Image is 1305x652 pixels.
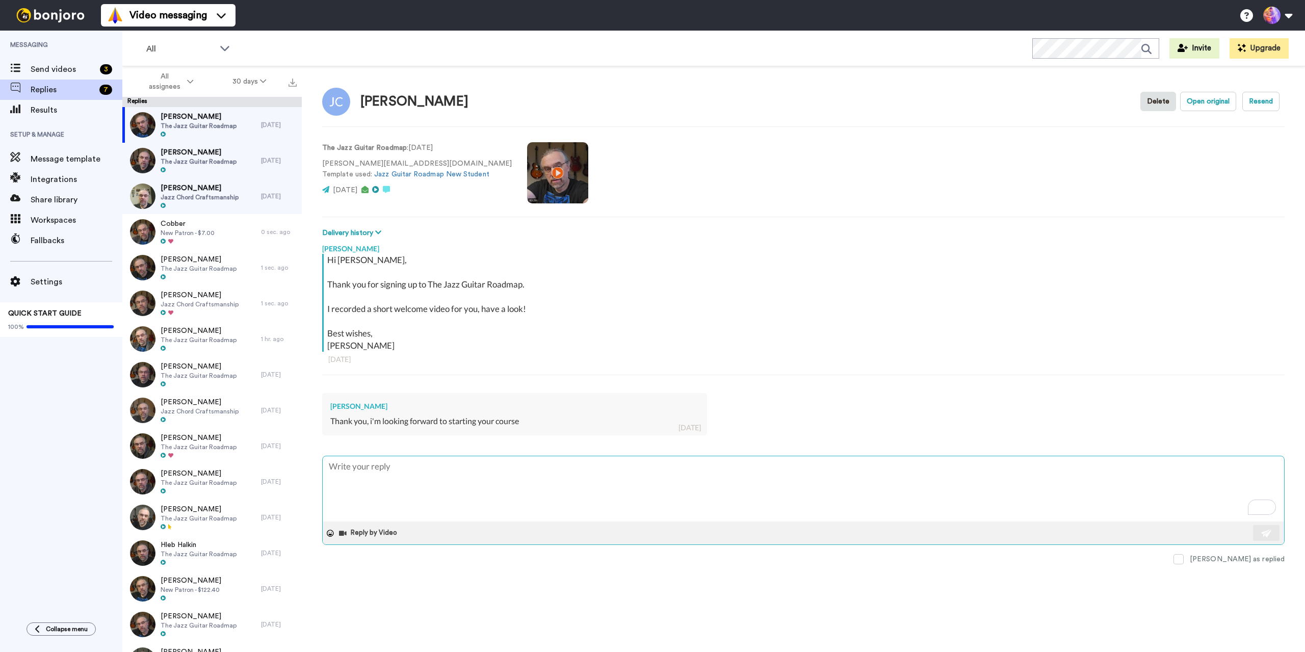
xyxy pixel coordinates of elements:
button: Upgrade [1230,38,1289,59]
div: [PERSON_NAME] [330,401,699,411]
span: The Jazz Guitar Roadmap [161,514,237,523]
span: The Jazz Guitar Roadmap [161,265,237,273]
a: CobberNew Patron - $7.000 sec. ago [122,214,302,250]
div: 0 sec. ago [261,228,297,236]
img: 56eebb17-5324-42d6-bb5c-a64a3c70b6e0-thumb.jpg [130,612,155,637]
img: vm-color.svg [107,7,123,23]
div: Thank you, i'm looking forward to starting your course [330,415,699,427]
button: Delete [1140,92,1176,111]
img: 37ed7351-046a-4a6d-88a0-1976391a0321-thumb.jpg [130,148,155,173]
span: 100% [8,323,24,331]
span: [PERSON_NAME] [161,254,237,265]
span: Integrations [31,173,122,186]
span: [DATE] [333,187,357,194]
span: [PERSON_NAME] [161,504,237,514]
span: [PERSON_NAME] [161,326,237,336]
span: Jazz Chord Craftsmanship [161,300,239,308]
span: [PERSON_NAME] [161,290,239,300]
img: b2ff2320-be23-4993-84eb-2218b79f0de8-thumb.jpg [130,255,155,280]
span: Jazz Chord Craftsmanship [161,193,239,201]
span: The Jazz Guitar Roadmap [161,621,237,630]
img: b3c4a39c-870a-43ab-9474-25f4bf659dcb-thumb.jpg [130,576,155,602]
a: [PERSON_NAME]The Jazz Guitar Roadmap[DATE] [122,143,302,178]
button: 30 days [213,72,286,91]
span: [PERSON_NAME] [161,433,237,443]
img: 7c5c3136-0f25-4a92-a3dd-4ba912fa51d8-thumb.jpg [130,505,155,530]
span: [PERSON_NAME] [161,397,239,407]
span: The Jazz Guitar Roadmap [161,479,237,487]
div: [DATE] [261,371,297,379]
div: [DATE] [261,192,297,200]
a: [PERSON_NAME]The Jazz Guitar Roadmap[DATE] [122,607,302,642]
img: e76b2266-4fc7-4f9b-9466-43696feff6e4-thumb.jpg [130,469,155,494]
a: [PERSON_NAME]Jazz Chord Craftsmanship[DATE] [122,178,302,214]
div: [DATE] [328,354,1278,364]
span: Cobber [161,219,215,229]
span: [PERSON_NAME] [161,361,237,372]
button: Collapse menu [27,622,96,636]
button: Open original [1180,92,1236,111]
p: : [DATE] [322,143,512,153]
span: The Jazz Guitar Roadmap [161,336,237,344]
div: 7 [99,85,112,95]
a: [PERSON_NAME]Jazz Chord Craftsmanship1 sec. ago [122,285,302,321]
span: [PERSON_NAME] [161,147,237,158]
div: [DATE] [261,478,297,486]
span: [PERSON_NAME] [161,611,237,621]
button: Reply by Video [338,526,400,541]
span: Results [31,104,122,116]
a: [PERSON_NAME]The Jazz Guitar Roadmap[DATE] [122,357,302,393]
div: [DATE] [261,442,297,450]
div: 3 [100,64,112,74]
img: a33b8e55-0afb-4d51-81e3-08624bc0e8b5-thumb.jpg [130,433,155,459]
div: [DATE] [261,157,297,165]
button: Export all results that match these filters now. [285,74,300,89]
span: Collapse menu [46,625,88,633]
span: QUICK START GUIDE [8,310,82,317]
a: [PERSON_NAME]The Jazz Guitar Roadmap1 hr. ago [122,321,302,357]
div: [DATE] [261,406,297,414]
img: 5a8ef036-00a4-4a89-980d-26a29d5365bf-thumb.jpg [130,398,155,423]
span: The Jazz Guitar Roadmap [161,158,237,166]
span: Message template [31,153,122,165]
button: Invite [1169,38,1219,59]
span: All assignees [144,71,185,92]
a: [PERSON_NAME]The Jazz Guitar Roadmap[DATE] [122,464,302,500]
span: [PERSON_NAME] [161,576,221,586]
img: 2982bf77-2b24-4f70-985a-e896974a0aa8-thumb.jpg [130,291,155,316]
textarea: To enrich screen reader interactions, please activate Accessibility in Grammarly extension settings [323,456,1284,521]
img: 2d0beb8f-0e53-493f-b0e4-aa554478d653-thumb.jpg [130,540,155,566]
div: Replies [122,97,302,107]
div: [PERSON_NAME] [360,94,468,109]
span: Video messaging [129,8,207,22]
span: [PERSON_NAME] [161,112,237,122]
span: New Patron - $7.00 [161,229,215,237]
div: [PERSON_NAME] [322,239,1285,254]
img: 9934fd9d-9db8-4b28-a1d3-3ef1a2a7ec3c-thumb.jpg [130,184,155,209]
span: The Jazz Guitar Roadmap [161,443,237,451]
span: Hleb Halkin [161,540,237,550]
button: All assignees [124,67,213,96]
img: send-white.svg [1261,529,1272,537]
span: New Patron - $122.40 [161,586,221,594]
img: export.svg [289,79,297,87]
img: 18f863d6-9513-46c2-8d98-7a107483db75-thumb.jpg [130,362,155,387]
span: All [146,43,215,55]
div: [DATE] [261,513,297,521]
a: [PERSON_NAME]Jazz Chord Craftsmanship[DATE] [122,393,302,428]
div: Hi [PERSON_NAME], Thank you for signing up to The Jazz Guitar Roadmap. I recorded a short welcome... [327,254,1282,352]
div: 1 sec. ago [261,264,297,272]
button: Resend [1242,92,1280,111]
a: Jazz Guitar Roadmap New Student [374,171,489,178]
span: The Jazz Guitar Roadmap [161,550,237,558]
a: Hleb HalkinThe Jazz Guitar Roadmap[DATE] [122,535,302,571]
span: Workspaces [31,214,122,226]
div: [PERSON_NAME] as replied [1190,554,1285,564]
div: [DATE] [678,423,701,433]
span: Send videos [31,63,96,75]
span: Replies [31,84,95,96]
div: 1 hr. ago [261,335,297,343]
img: bj-logo-header-white.svg [12,8,89,22]
span: Share library [31,194,122,206]
strong: The Jazz Guitar Roadmap [322,144,407,151]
